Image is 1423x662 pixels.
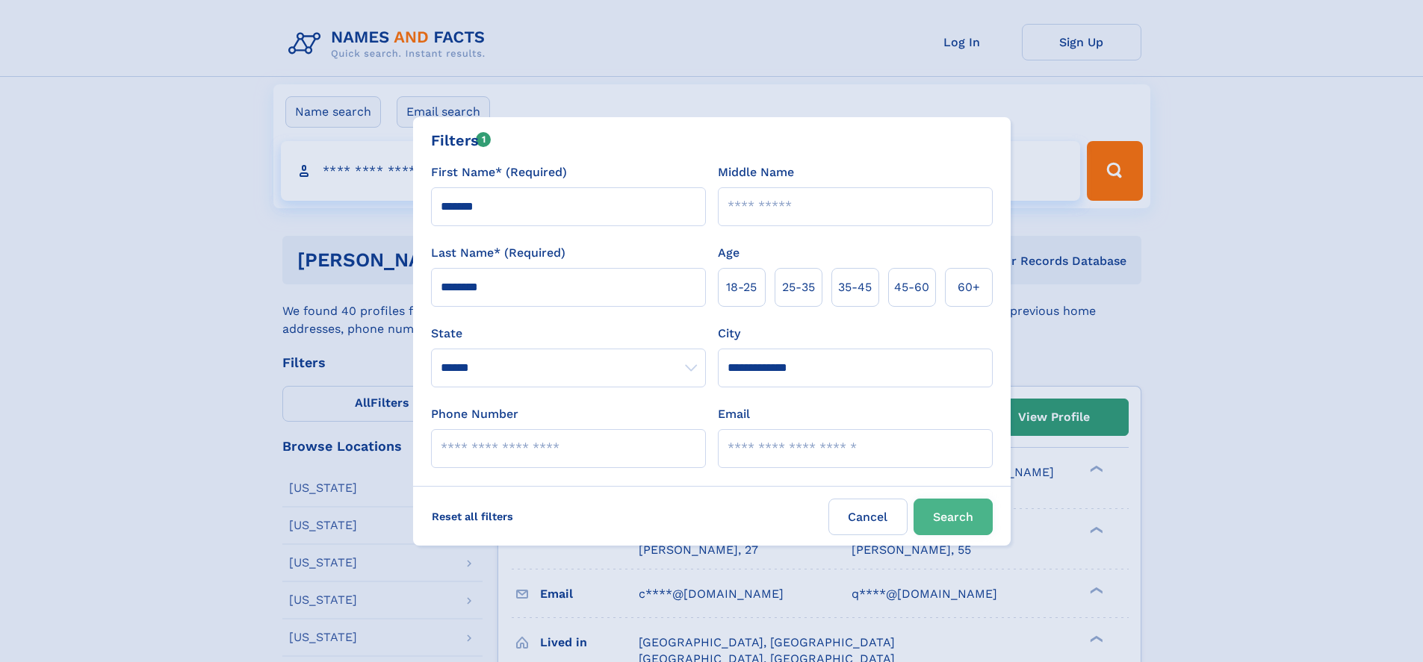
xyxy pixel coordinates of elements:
[958,278,980,296] span: 60+
[718,325,740,343] label: City
[894,278,929,296] span: 45‑60
[431,325,706,343] label: State
[431,244,565,262] label: Last Name* (Required)
[782,278,815,296] span: 25‑35
[718,405,750,423] label: Email
[914,499,993,535] button: Search
[718,163,794,181] label: Middle Name
[828,499,908,535] label: Cancel
[718,244,740,262] label: Age
[431,163,567,181] label: First Name* (Required)
[431,405,518,423] label: Phone Number
[838,278,872,296] span: 35‑45
[431,129,492,152] div: Filters
[422,499,523,534] label: Reset all filters
[726,278,757,296] span: 18‑25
